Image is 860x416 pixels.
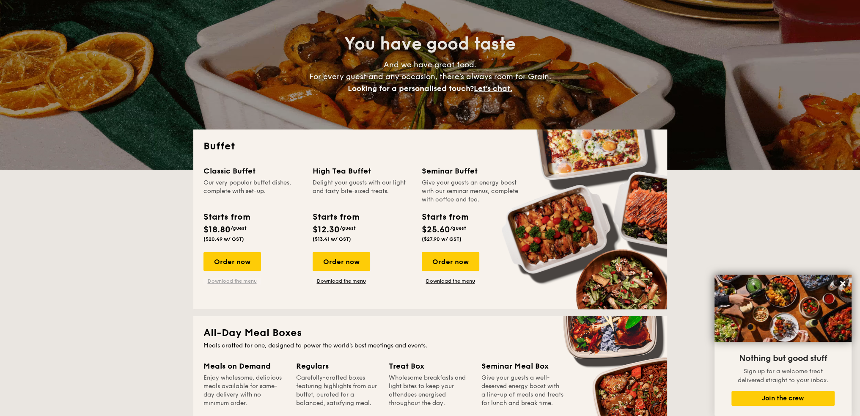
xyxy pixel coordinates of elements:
a: Download the menu [313,278,370,284]
button: Join the crew [731,391,835,406]
div: Wholesome breakfasts and light bites to keep your attendees energised throughout the day. [389,374,471,408]
h2: All-Day Meal Boxes [203,326,657,340]
span: Nothing but good stuff [739,353,827,364]
div: Starts from [313,211,359,223]
button: Close [836,277,849,290]
div: Treat Box [389,360,471,372]
div: High Tea Buffet [313,165,412,177]
span: Let's chat. [474,84,512,93]
span: $25.60 [422,225,450,235]
div: Order now [203,252,261,271]
span: $18.80 [203,225,231,235]
span: /guest [231,225,247,231]
span: ($13.41 w/ GST) [313,236,351,242]
span: Looking for a personalised touch? [348,84,474,93]
span: And we have great food. For every guest and any occasion, there’s always room for Grain. [309,60,551,93]
a: Download the menu [422,278,479,284]
div: Seminar Buffet [422,165,521,177]
a: Download the menu [203,278,261,284]
h2: Buffet [203,140,657,153]
div: Give your guests a well-deserved energy boost with a line-up of meals and treats for lunch and br... [481,374,564,408]
div: Meals on Demand [203,360,286,372]
span: /guest [340,225,356,231]
span: $12.30 [313,225,340,235]
div: Meals crafted for one, designed to power the world's best meetings and events. [203,342,657,350]
div: Seminar Meal Box [481,360,564,372]
div: Give your guests an energy boost with our seminar menus, complete with coffee and tea. [422,179,521,204]
span: /guest [450,225,466,231]
div: Order now [313,252,370,271]
div: Carefully-crafted boxes featuring highlights from our buffet, curated for a balanced, satisfying ... [296,374,379,408]
div: Starts from [422,211,468,223]
span: You have good taste [344,34,516,54]
div: Enjoy wholesome, delicious meals available for same-day delivery with no minimum order. [203,374,286,408]
span: ($27.90 w/ GST) [422,236,462,242]
div: Regulars [296,360,379,372]
div: Delight your guests with our light and tasty bite-sized treats. [313,179,412,204]
img: DSC07876-Edit02-Large.jpeg [714,275,852,342]
span: ($20.49 w/ GST) [203,236,244,242]
div: Order now [422,252,479,271]
div: Classic Buffet [203,165,302,177]
div: Our very popular buffet dishes, complete with set-up. [203,179,302,204]
span: Sign up for a welcome treat delivered straight to your inbox. [738,368,828,384]
div: Starts from [203,211,250,223]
